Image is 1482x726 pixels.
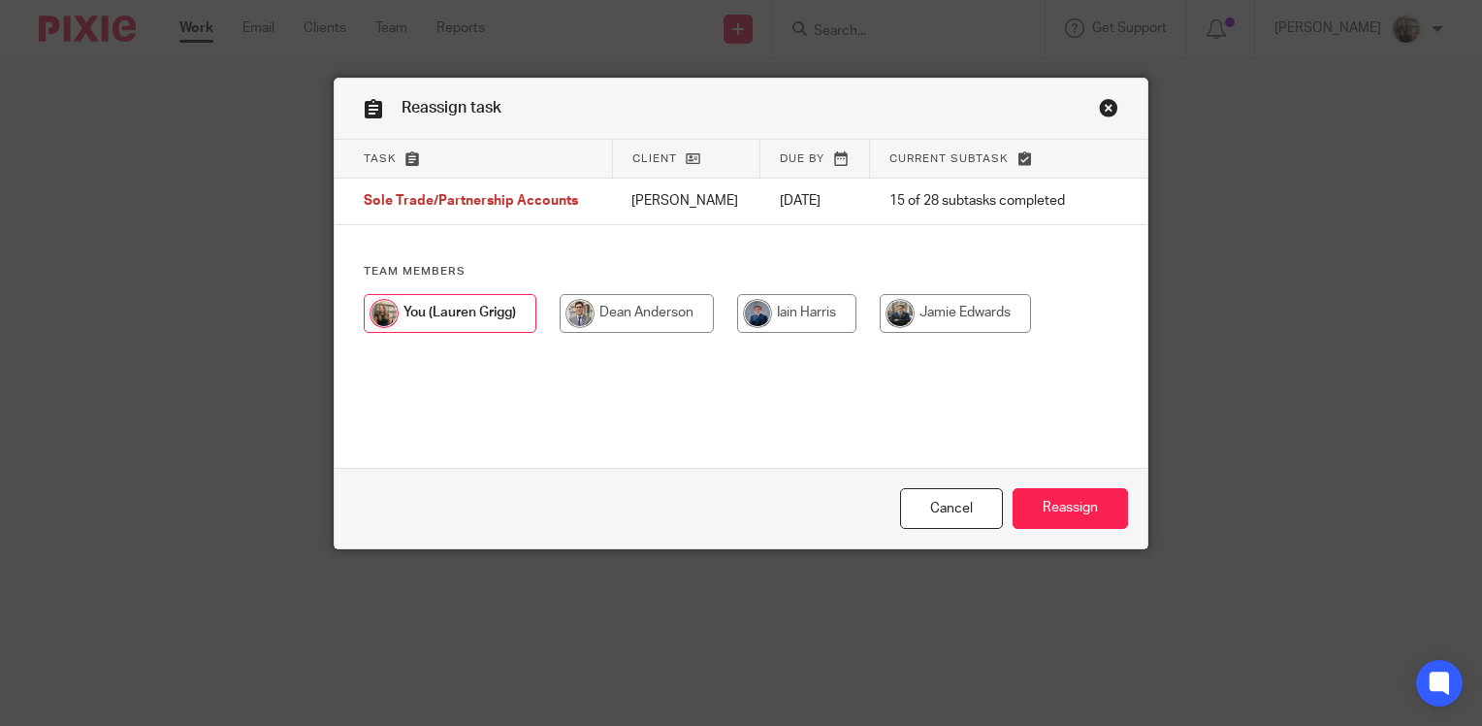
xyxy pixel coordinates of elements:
p: [PERSON_NAME] [631,191,741,211]
span: Task [364,153,397,164]
span: Client [632,153,677,164]
input: Reassign [1013,488,1128,530]
a: Close this dialog window [900,488,1003,530]
p: [DATE] [780,191,851,211]
span: Current subtask [889,153,1009,164]
a: Close this dialog window [1099,98,1118,124]
td: 15 of 28 subtasks completed [870,179,1088,225]
h4: Team members [364,264,1118,280]
span: Sole Trade/Partnership Accounts [364,195,578,209]
span: Reassign task [402,100,501,115]
span: Due by [780,153,824,164]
